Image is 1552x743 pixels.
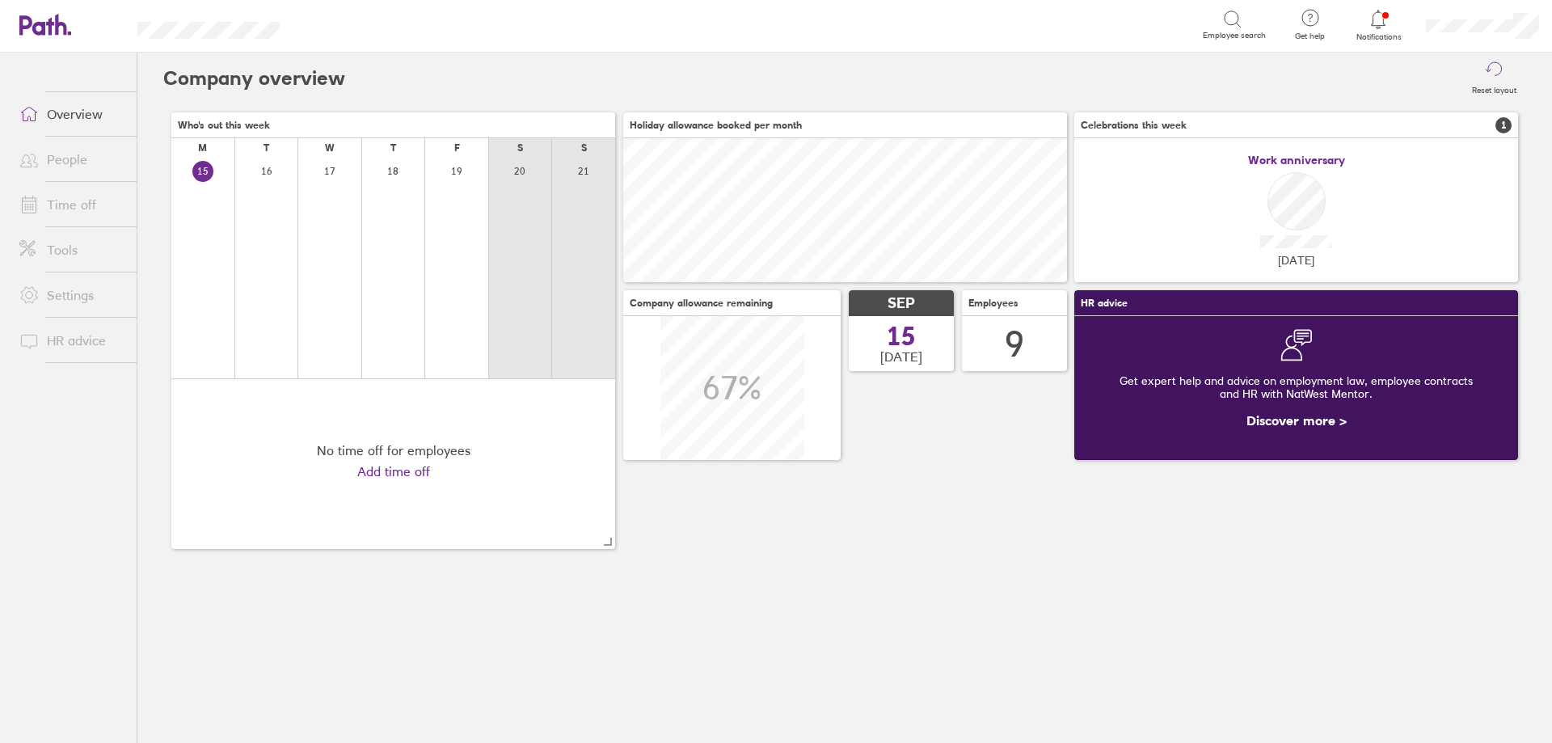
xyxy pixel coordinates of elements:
h2: Company overview [163,53,345,104]
span: Notifications [1352,32,1405,42]
a: HR advice [6,324,137,357]
span: Celebrations this week [1081,120,1187,131]
div: F [454,142,460,154]
div: 9 [1005,323,1024,365]
span: [DATE] [1278,254,1314,267]
a: Tools [6,234,137,266]
span: 1 [1495,117,1512,133]
span: Who's out this week [178,120,270,131]
span: [DATE] [880,349,922,364]
a: Discover more > [1246,412,1347,428]
div: M [198,142,207,154]
span: SEP [888,295,915,312]
div: S [517,142,523,154]
div: S [581,142,587,154]
a: Settings [6,279,137,311]
a: Overview [6,98,137,130]
div: Search [323,17,365,32]
div: T [264,142,269,154]
span: Get help [1284,32,1336,41]
div: No time off for employees [317,443,470,458]
div: T [390,142,396,154]
span: Employee search [1203,31,1266,40]
span: HR advice [1081,298,1128,309]
span: 15 [887,323,916,349]
span: Employees [968,298,1018,309]
button: Reset layout [1462,53,1526,104]
a: People [6,143,137,175]
a: Time off [6,188,137,221]
div: Get expert help and advice on employment law, employee contracts and HR with NatWest Mentor. [1087,361,1505,413]
span: Holiday allowance booked per month [630,120,802,131]
div: W [325,142,335,154]
a: Notifications [1352,8,1405,42]
span: Work anniversary [1248,154,1345,167]
label: Reset layout [1462,81,1526,95]
span: Company allowance remaining [630,298,773,309]
a: Add time off [357,464,430,479]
